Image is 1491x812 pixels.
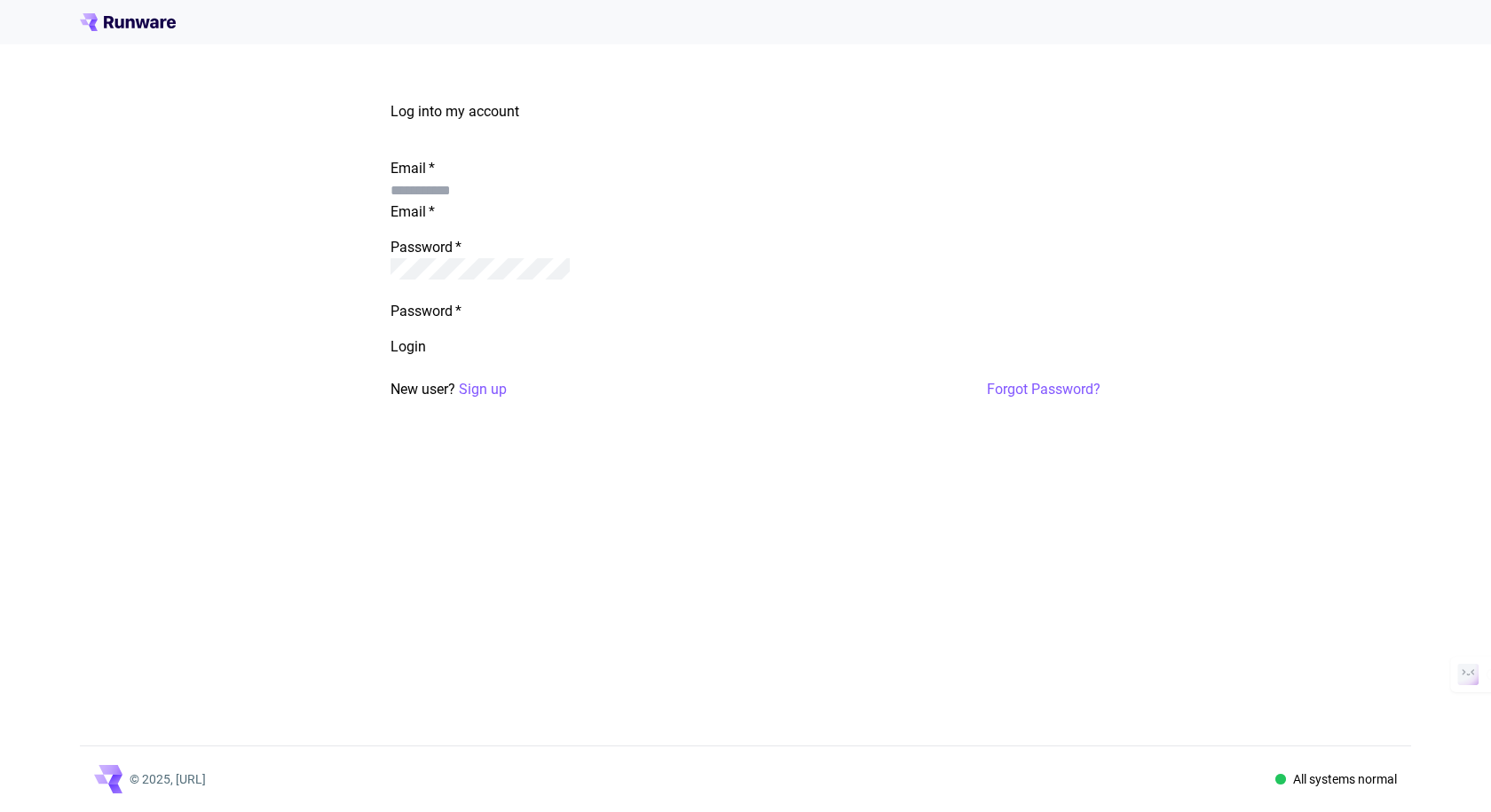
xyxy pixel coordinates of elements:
span: Password * [390,303,461,319]
button: Forgot Password? [987,379,1100,401]
button: Sign up [459,379,507,401]
p: New user? [390,379,507,401]
span: Email * [390,203,435,220]
p: © 2025, [URL] [130,770,206,789]
h3: Log into my account [390,101,1100,122]
label: Email [390,160,435,177]
p: All systems normal [1293,770,1397,789]
button: Login [390,336,426,358]
label: Password [390,239,461,256]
